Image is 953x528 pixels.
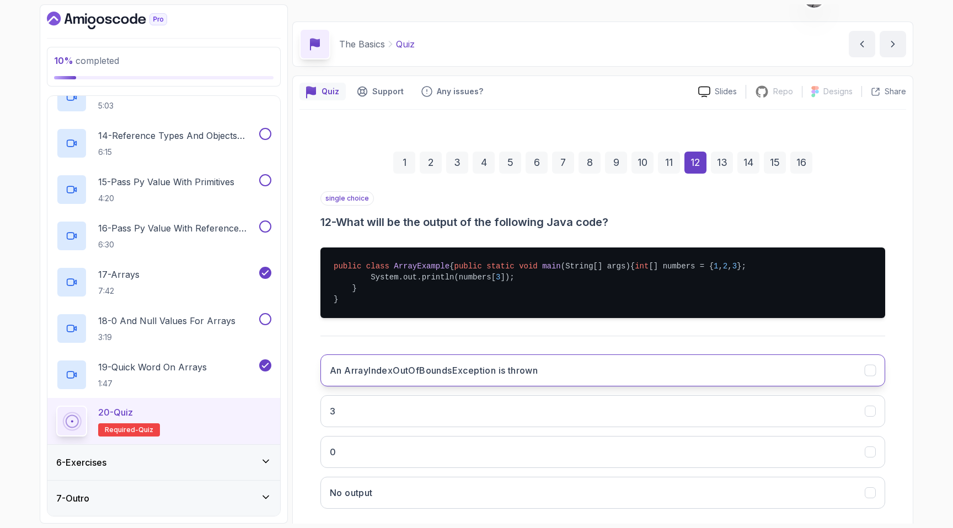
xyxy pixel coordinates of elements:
button: Share [861,86,906,97]
div: 7 [552,152,574,174]
h3: No output [330,486,373,499]
p: 4:20 [98,193,234,204]
p: 1:47 [98,378,207,389]
p: Support [372,86,404,97]
h3: 3 [330,405,335,418]
span: 1 [714,262,718,271]
div: 10 [631,152,654,174]
button: 6-Exercises [47,445,280,480]
button: 13-Reference Types And Objects5:03 [56,82,271,112]
button: next content [880,31,906,57]
button: 20-QuizRequired-quiz [56,406,271,437]
div: 3 [446,152,468,174]
p: single choice [320,191,374,206]
span: 10 % [54,55,73,66]
button: 3 [320,395,885,427]
div: 1 [393,152,415,174]
div: 12 [684,152,706,174]
button: 19-Quick Word On Arrays1:47 [56,359,271,390]
button: quiz button [299,83,346,100]
span: completed [54,55,119,66]
p: 6:30 [98,239,257,250]
span: quiz [138,425,153,434]
button: 14-Reference Types And Objects Diferences6:15 [56,128,271,159]
a: Slides [689,86,746,98]
button: 17-Arrays7:42 [56,267,271,298]
div: 13 [711,152,733,174]
div: 15 [764,152,786,174]
span: Required- [105,425,138,434]
button: No output [320,477,885,509]
p: 15 - Pass Py Value With Primitives [98,175,234,188]
p: 5:03 [98,100,236,111]
span: public [454,262,481,271]
span: 3 [496,273,500,282]
div: 16 [790,152,812,174]
p: Slides [715,86,737,97]
div: 4 [473,152,495,174]
p: Repo [773,86,793,97]
p: 18 - 0 And Null Values For Arrays [98,314,235,327]
p: 3:19 [98,332,235,343]
span: public [334,262,361,271]
p: 17 - Arrays [98,268,140,281]
button: 18-0 And Null Values For Arrays3:19 [56,313,271,344]
span: int [635,262,649,271]
p: 20 - Quiz [98,406,133,419]
button: 16-Pass Py Value With Reference Types6:30 [56,220,271,251]
button: 7-Outro [47,481,280,516]
h3: 12 - What will be the output of the following Java code? [320,214,885,230]
span: static [486,262,514,271]
p: Quiz [396,37,415,51]
button: Feedback button [415,83,490,100]
div: 8 [579,152,601,174]
h3: 7 - Outro [56,492,89,505]
h3: 6 - Exercises [56,456,106,469]
div: 5 [499,152,521,174]
span: main [542,262,561,271]
span: ArrayExample [394,262,449,271]
h3: 0 [330,445,336,459]
button: previous content [849,31,875,57]
p: Designs [823,86,853,97]
p: 16 - Pass Py Value With Reference Types [98,222,257,235]
p: 19 - Quick Word On Arrays [98,360,207,374]
pre: { { [] numbers = { , , }; System.out.println(numbers[ ]); } } [320,247,885,318]
p: Share [885,86,906,97]
p: 14 - Reference Types And Objects Diferences [98,129,257,142]
a: Dashboard [47,12,192,29]
button: Support button [350,83,410,100]
button: 15-Pass Py Value With Primitives4:20 [56,174,271,205]
span: void [519,262,538,271]
span: class [366,262,389,271]
p: Quiz [322,86,339,97]
p: 7:42 [98,285,140,297]
div: 11 [658,152,680,174]
p: The Basics [339,37,385,51]
div: 6 [526,152,548,174]
div: 2 [420,152,442,174]
h3: An ArrayIndexOutOfBoundsException is thrown [330,364,538,377]
div: 9 [605,152,627,174]
div: 14 [737,152,759,174]
span: 2 [723,262,727,271]
button: An ArrayIndexOutOfBoundsException is thrown [320,354,885,386]
span: (String[] args) [561,262,630,271]
p: 6:15 [98,147,257,158]
p: Any issues? [437,86,483,97]
button: 0 [320,436,885,468]
span: 3 [732,262,737,271]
